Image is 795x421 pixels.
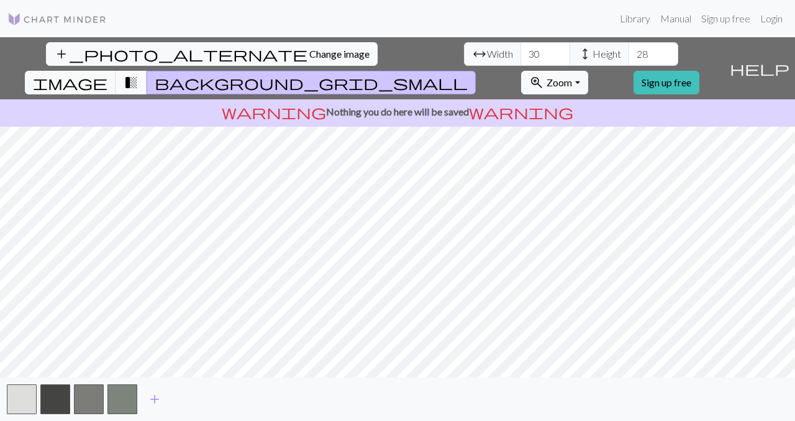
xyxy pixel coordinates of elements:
[593,47,621,61] span: Height
[139,387,170,411] button: Add color
[521,71,588,94] button: Zoom
[222,103,326,120] span: warning
[469,103,573,120] span: warning
[33,74,107,91] span: image
[655,6,696,31] a: Manual
[147,391,162,408] span: add
[7,12,107,27] img: Logo
[634,71,699,94] a: Sign up free
[578,45,593,63] span: height
[155,74,468,91] span: background_grid_small
[529,74,544,91] span: zoom_in
[487,47,513,61] span: Width
[472,45,487,63] span: arrow_range
[724,37,795,99] button: Help
[755,6,788,31] a: Login
[124,74,139,91] span: transition_fade
[54,45,307,63] span: add_photo_alternate
[730,60,789,77] span: help
[309,48,370,60] span: Change image
[46,42,378,66] button: Change image
[696,6,755,31] a: Sign up free
[5,104,790,119] p: Nothing you do here will be saved
[547,76,572,88] span: Zoom
[615,6,655,31] a: Library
